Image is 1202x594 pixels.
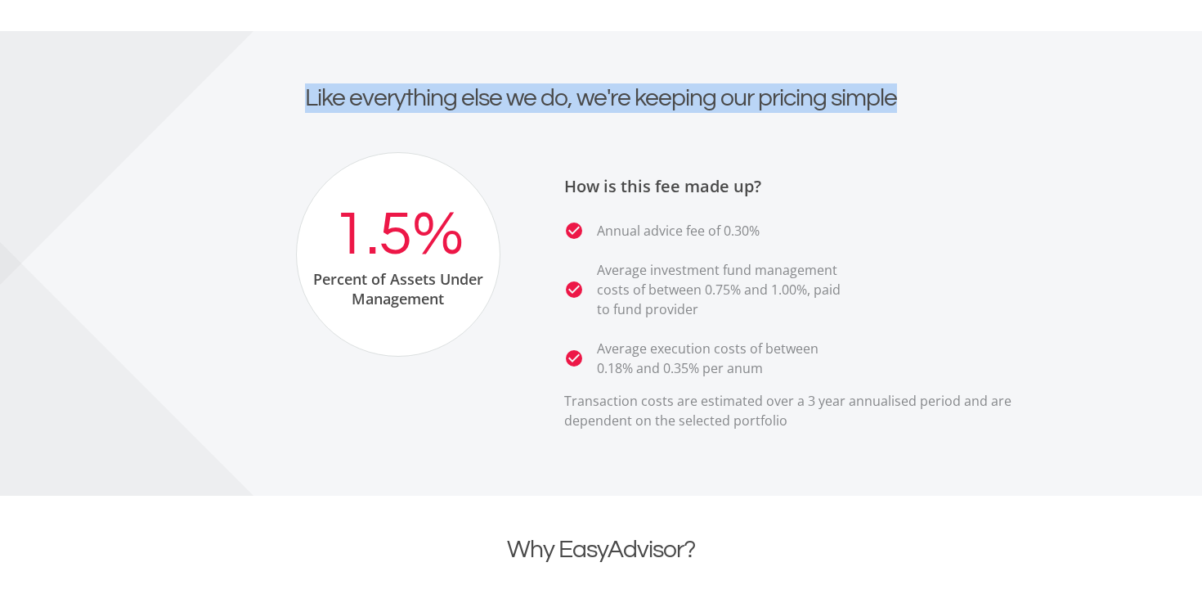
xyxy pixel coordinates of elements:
i: check_circle [564,349,584,368]
h2: Like everything else we do, we're keeping our pricing simple [147,83,1055,113]
h3: How is this fee made up? [564,177,1055,196]
p: Annual advice fee of 0.30% [597,221,760,241]
p: Average execution costs of between 0.18% and 0.35% per anum [597,339,850,378]
i: check_circle [564,221,584,241]
p: Transaction costs are estimated over a 3 year annualised period and are dependent on the selected... [564,391,1055,430]
h2: Why EasyAdvisor? [147,535,1055,565]
div: Percent of Assets Under Management [297,269,500,308]
i: check_circle [564,280,584,299]
p: Average investment fund management costs of between 0.75% and 1.00%, paid to fund provider [597,260,850,319]
div: 1.5% [333,201,464,269]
